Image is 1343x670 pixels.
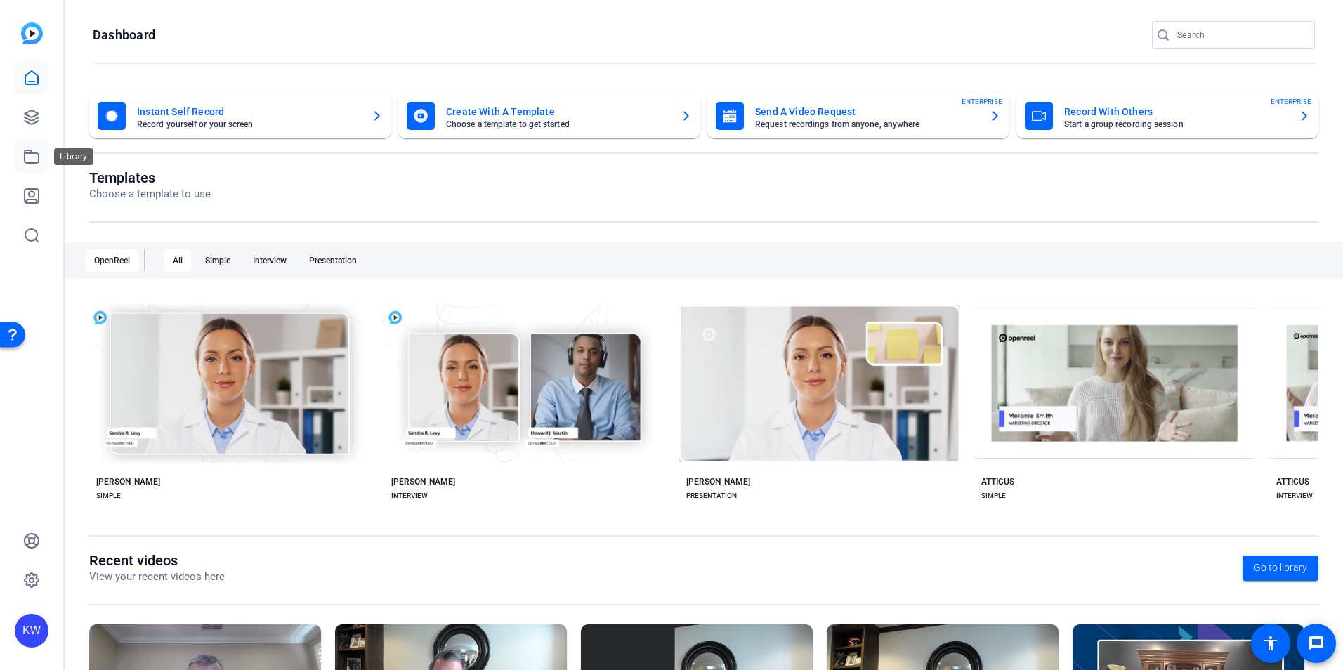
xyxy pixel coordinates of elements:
div: SIMPLE [96,490,121,501]
div: ATTICUS [981,476,1014,487]
div: INTERVIEW [391,490,428,501]
button: Send A Video RequestRequest recordings from anyone, anywhereENTERPRISE [707,93,1009,138]
div: ATTICUS [1276,476,1309,487]
span: ENTERPRISE [962,96,1002,107]
h1: Templates [89,169,211,186]
div: PRESENTATION [686,490,737,501]
div: Presentation [301,249,365,272]
div: [PERSON_NAME] [391,476,455,487]
div: [PERSON_NAME] [96,476,160,487]
mat-card-title: Send A Video Request [755,103,978,120]
input: Search [1177,27,1304,44]
img: blue-gradient.svg [21,22,43,44]
button: Record With OthersStart a group recording sessionENTERPRISE [1016,93,1318,138]
mat-card-subtitle: Request recordings from anyone, anywhere [755,120,978,129]
button: Create With A TemplateChoose a template to get started [398,93,700,138]
h1: Recent videos [89,552,225,569]
mat-icon: accessibility [1262,635,1279,652]
mat-card-title: Instant Self Record [137,103,360,120]
a: Go to library [1243,556,1318,581]
mat-card-subtitle: Choose a template to get started [446,120,669,129]
div: Simple [197,249,239,272]
div: SIMPLE [981,490,1006,501]
div: INTERVIEW [1276,490,1313,501]
div: Interview [244,249,295,272]
mat-icon: message [1308,635,1325,652]
p: Choose a template to use [89,186,211,202]
button: Instant Self RecordRecord yourself or your screen [89,93,391,138]
div: All [164,249,191,272]
div: OpenReel [86,249,138,272]
p: View your recent videos here [89,569,225,585]
div: KW [15,614,48,648]
span: Go to library [1254,560,1307,575]
span: ENTERPRISE [1271,96,1311,107]
div: [PERSON_NAME] [686,476,750,487]
mat-card-title: Create With A Template [446,103,669,120]
mat-card-subtitle: Record yourself or your screen [137,120,360,129]
mat-card-title: Record With Others [1064,103,1288,120]
h1: Dashboard [93,27,155,44]
mat-card-subtitle: Start a group recording session [1064,120,1288,129]
div: Library [54,148,93,165]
